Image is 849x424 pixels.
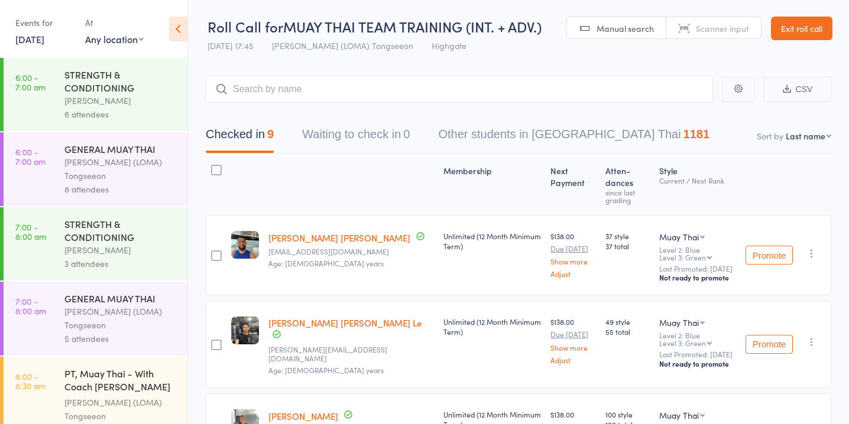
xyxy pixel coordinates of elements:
button: Promote [746,246,793,265]
a: Adjust [550,356,595,364]
span: MUAY THAI TEAM TRAINING (INT. + ADV.) [283,17,542,36]
div: STRENGTH & CONDITIONING [64,217,177,243]
time: 7:00 - 8:00 am [15,296,46,315]
div: Muay Thai [659,409,699,421]
div: Muay Thai [659,231,699,243]
label: Sort by [757,130,783,142]
button: Other students in [GEOGRAPHIC_DATA] Thai1181 [438,122,709,153]
div: Current / Next Rank [659,177,736,184]
a: 7:00 -8:00 amSTRENGTH & CONDITIONING[PERSON_NAME]3 attendees [4,207,187,281]
div: 9 [267,128,274,141]
a: [DATE] [15,32,44,45]
button: Checked in9 [206,122,274,153]
div: 8 attendees [64,182,177,196]
div: Not ready to promote [659,359,736,368]
input: Search by name [206,76,713,103]
div: 3 attendees [64,257,177,270]
span: [PERSON_NAME] (LOMA) Tongseeon [272,40,413,51]
div: 5 attendees [64,332,177,345]
a: 6:00 -7:00 amSTRENGTH & CONDITIONING[PERSON_NAME]6 attendees [4,58,187,131]
span: Scanner input [696,22,749,34]
div: Any location [85,32,144,45]
a: Show more [550,257,595,265]
a: Exit roll call [771,17,832,40]
div: STRENGTH & CONDITIONING [64,68,177,94]
time: 6:00 - 7:00 am [15,73,46,92]
a: Adjust [550,270,595,278]
span: 49 style [605,317,650,327]
div: 0 [403,128,410,141]
button: Waiting to check in0 [302,122,410,153]
div: Next Payment [546,159,600,210]
a: [PERSON_NAME] [PERSON_NAME] [268,231,410,244]
div: At [85,13,144,32]
div: Unlimited (12 Month Minimum Term) [443,317,541,337]
div: GENERAL MUAY THAI [64,142,177,155]
span: Age: [DEMOGRAPHIC_DATA] years [268,365,384,375]
a: 6:00 -7:00 amGENERAL MUAY THAI[PERSON_NAME] (LOMA) Tongseeon8 attendees [4,132,187,206]
small: joseph_morris90@hotmail.com [268,247,434,256]
div: Last name [786,130,825,142]
div: [PERSON_NAME] (LOMA) Tongseeon [64,396,177,423]
div: Level 2: Blue [659,246,736,261]
div: Events for [15,13,73,32]
span: Age: [DEMOGRAPHIC_DATA] years [268,258,384,268]
div: Level 3: Green [659,253,706,261]
small: Last Promoted: [DATE] [659,350,736,358]
span: 37 total [605,241,650,251]
time: 6:00 - 7:00 am [15,147,46,166]
span: Highgate [432,40,466,51]
div: PT, Muay Thai - With Coach [PERSON_NAME] (45 minutes) [64,367,177,396]
div: 6 attendees [64,107,177,121]
div: Atten­dances [601,159,654,210]
span: 55 total [605,327,650,337]
div: Style [654,159,741,210]
div: [PERSON_NAME] [64,243,177,257]
small: Last Promoted: [DATE] [659,265,736,273]
time: 8:00 - 8:30 am [15,371,46,390]
button: Promote [746,335,793,354]
small: richard.le127@gmail.com [268,345,434,363]
span: Manual search [597,22,654,34]
img: image1698924118.png [231,317,259,344]
a: Show more [550,344,595,351]
div: Membership [439,159,546,210]
span: Roll Call for [208,17,283,36]
span: 37 style [605,231,650,241]
div: [PERSON_NAME] [64,94,177,107]
div: [PERSON_NAME] (LOMA) Tongseeon [64,155,177,182]
div: $138.00 [550,231,595,278]
img: image1707991358.png [231,231,259,259]
div: $138.00 [550,317,595,363]
span: [DATE] 17:45 [208,40,254,51]
button: CSV [764,77,831,102]
div: Level 2: Blue [659,331,736,347]
div: Unlimited (12 Month Minimum Term) [443,231,541,251]
time: 7:00 - 8:00 am [15,222,46,241]
a: 7:00 -8:00 amGENERAL MUAY THAI[PERSON_NAME] (LOMA) Tongseeon5 attendees [4,282,187,355]
a: [PERSON_NAME] [PERSON_NAME] Le [268,317,422,329]
div: Level 3: Green [659,339,706,347]
a: [PERSON_NAME] [268,410,338,422]
small: Due [DATE] [550,330,595,338]
div: [PERSON_NAME] (LOMA) Tongseeon [64,305,177,332]
div: since last grading [605,188,650,204]
span: 100 style [605,409,650,419]
div: Not ready to promote [659,273,736,282]
small: Due [DATE] [550,244,595,253]
div: Muay Thai [659,317,699,328]
div: GENERAL MUAY THAI [64,292,177,305]
div: 1181 [683,128,710,141]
